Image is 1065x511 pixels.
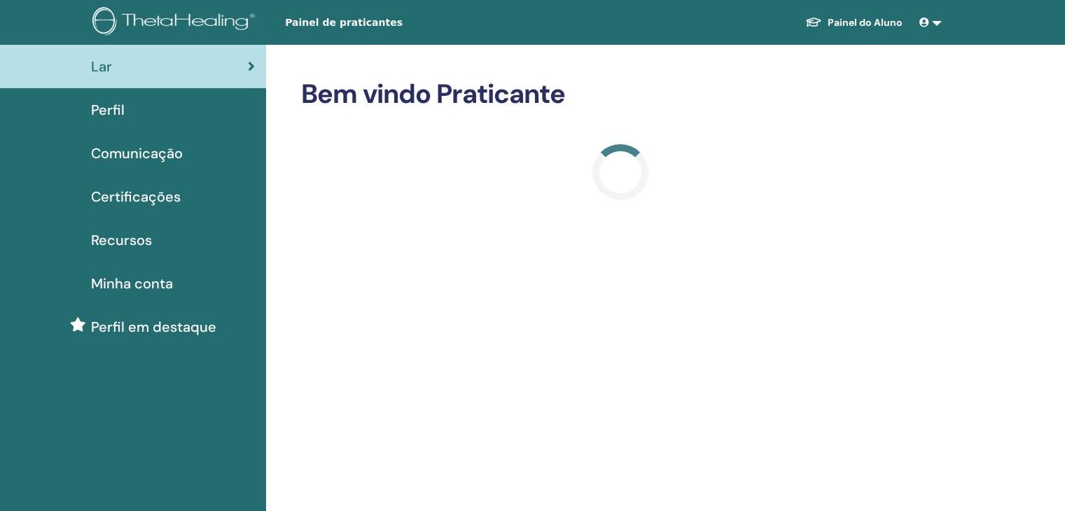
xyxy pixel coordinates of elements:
[92,7,260,38] img: logo.png
[91,316,216,337] span: Perfil em destaque
[91,186,181,207] span: Certificações
[91,56,112,77] span: Lar
[91,143,183,164] span: Comunicação
[794,10,914,36] a: Painel do Aluno
[91,273,173,294] span: Minha conta
[301,78,939,111] h2: Bem vindo Praticante
[91,230,152,251] span: Recursos
[285,15,495,30] span: Painel de praticantes
[805,16,822,28] img: graduation-cap-white.svg
[91,99,125,120] span: Perfil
